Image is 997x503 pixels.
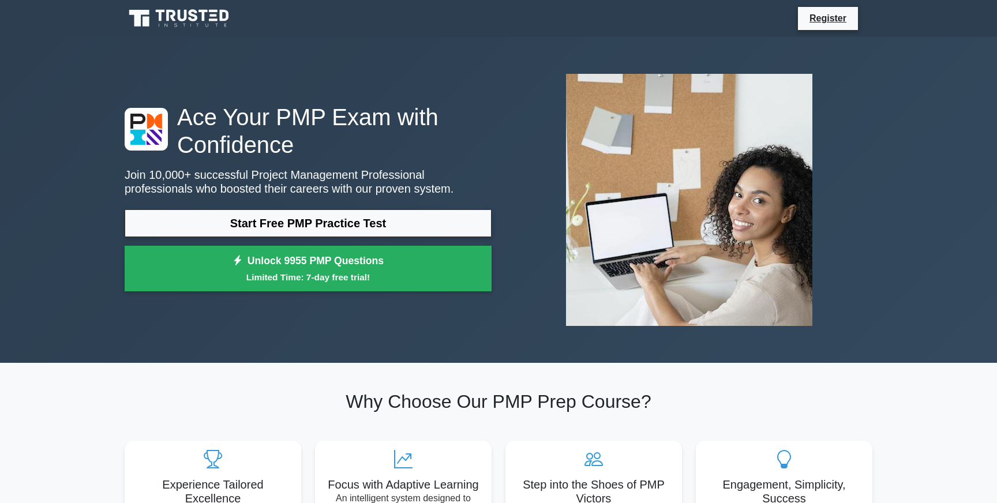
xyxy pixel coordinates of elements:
[125,168,492,196] p: Join 10,000+ successful Project Management Professional professionals who boosted their careers w...
[139,271,477,284] small: Limited Time: 7-day free trial!
[803,11,853,25] a: Register
[125,209,492,237] a: Start Free PMP Practice Test
[125,103,492,159] h1: Ace Your PMP Exam with Confidence
[324,478,482,491] h5: Focus with Adaptive Learning
[125,391,872,412] h2: Why Choose Our PMP Prep Course?
[125,246,492,292] a: Unlock 9955 PMP QuestionsLimited Time: 7-day free trial!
